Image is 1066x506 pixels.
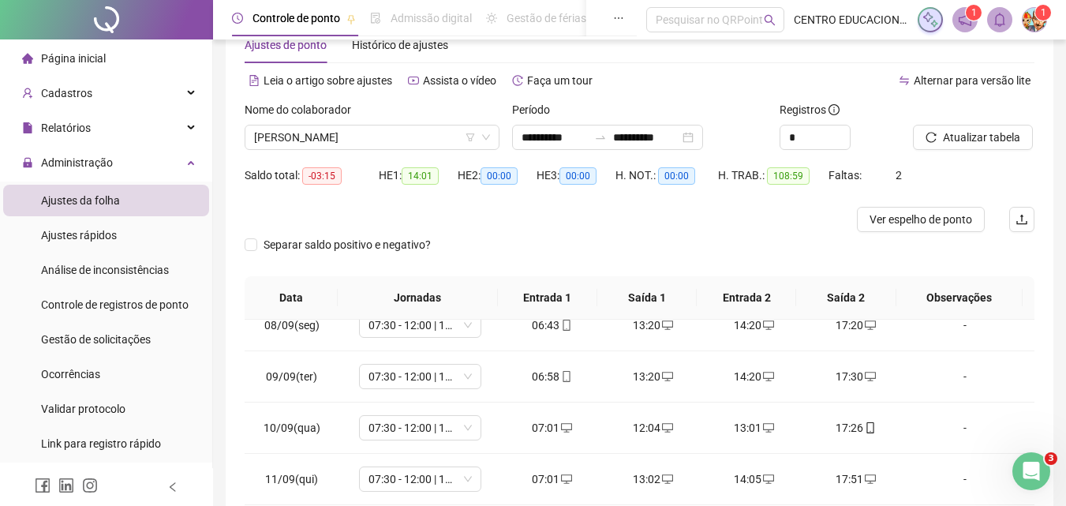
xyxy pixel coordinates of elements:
[22,122,33,133] span: file
[265,473,318,485] span: 11/09(qui)
[918,470,1012,488] div: -
[41,52,106,65] span: Página inicial
[660,320,673,331] span: desktop
[266,370,317,383] span: 09/09(ter)
[615,167,718,185] div: H. NOT.:
[1016,213,1028,226] span: upload
[896,169,902,182] span: 2
[828,104,840,115] span: info-circle
[660,422,673,433] span: desktop
[514,368,590,385] div: 06:58
[943,129,1020,146] span: Atualizar tabela
[41,298,189,311] span: Controle de registros de ponto
[41,194,120,207] span: Ajustes da folha
[41,229,117,242] span: Ajustes rápidos
[254,126,490,149] span: ANA BEATRIZ MESQUITA BARROS
[423,74,496,87] span: Assista o vídeo
[232,13,243,24] span: clock-circle
[767,167,810,185] span: 108:59
[512,101,560,118] label: Período
[245,167,379,185] div: Saldo total:
[971,7,977,18] span: 1
[857,207,985,232] button: Ver espelho de ponto
[22,53,33,64] span: home
[863,422,876,433] span: mobile
[35,478,50,493] span: facebook
[41,264,169,276] span: Análise de inconsistências
[512,75,523,86] span: history
[761,371,774,382] span: desktop
[514,470,590,488] div: 07:01
[909,289,1010,306] span: Observações
[249,75,260,86] span: file-text
[41,403,125,415] span: Validar protocolo
[41,333,151,346] span: Gestão de solicitações
[41,122,91,134] span: Relatórios
[252,12,340,24] span: Controle de ponto
[391,12,472,24] span: Admissão digital
[486,13,497,24] span: sun
[966,5,982,21] sup: 1
[1041,7,1046,18] span: 1
[245,276,338,320] th: Data
[761,422,774,433] span: desktop
[257,236,437,253] span: Separar saldo positivo e negativo?
[870,211,972,228] span: Ver espelho de ponto
[1012,452,1050,490] iframe: Intercom live chat
[408,75,419,86] span: youtube
[896,276,1023,320] th: Observações
[245,39,327,51] span: Ajustes de ponto
[658,167,695,185] span: 00:00
[458,167,537,185] div: HE 2:
[264,74,392,87] span: Leia o artigo sobre ajustes
[559,371,572,382] span: mobile
[22,157,33,168] span: lock
[514,419,590,437] div: 07:01
[481,133,491,142] span: down
[597,276,697,320] th: Saída 1
[527,74,593,87] span: Faça um tour
[918,368,1012,385] div: -
[167,482,178,493] span: left
[716,317,792,334] div: 14:20
[863,474,876,485] span: desktop
[41,368,100,380] span: Ocorrências
[41,437,161,450] span: Link para registro rápido
[368,365,472,388] span: 07:30 - 12:00 | 13:10 - 17:18
[514,317,590,334] div: 06:43
[559,422,572,433] span: desktop
[1035,5,1051,21] sup: Atualize o seu contato no menu Meus Dados
[817,419,893,437] div: 17:26
[594,131,607,144] span: to
[716,368,792,385] div: 14:20
[41,87,92,99] span: Cadastros
[863,320,876,331] span: desktop
[780,101,840,118] span: Registros
[615,419,691,437] div: 12:04
[817,470,893,488] div: 17:51
[1023,8,1046,32] img: 36163
[507,12,586,24] span: Gestão de férias
[828,169,864,182] span: Faltas:
[22,88,33,99] span: user-add
[958,13,972,27] span: notification
[794,11,908,28] span: CENTRO EDUCACIONAL [PERSON_NAME] DE B
[613,13,624,24] span: ellipsis
[481,167,518,185] span: 00:00
[379,167,458,185] div: HE 1:
[817,368,893,385] div: 17:30
[559,167,597,185] span: 00:00
[615,470,691,488] div: 13:02
[918,419,1012,437] div: -
[537,167,615,185] div: HE 3:
[660,474,673,485] span: desktop
[764,14,776,26] span: search
[346,14,356,24] span: pushpin
[697,276,796,320] th: Entrada 2
[82,478,98,493] span: instagram
[817,317,893,334] div: 17:20
[302,167,342,185] span: -03:15
[402,167,439,185] span: 14:01
[615,317,691,334] div: 13:20
[718,167,828,185] div: H. TRAB.:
